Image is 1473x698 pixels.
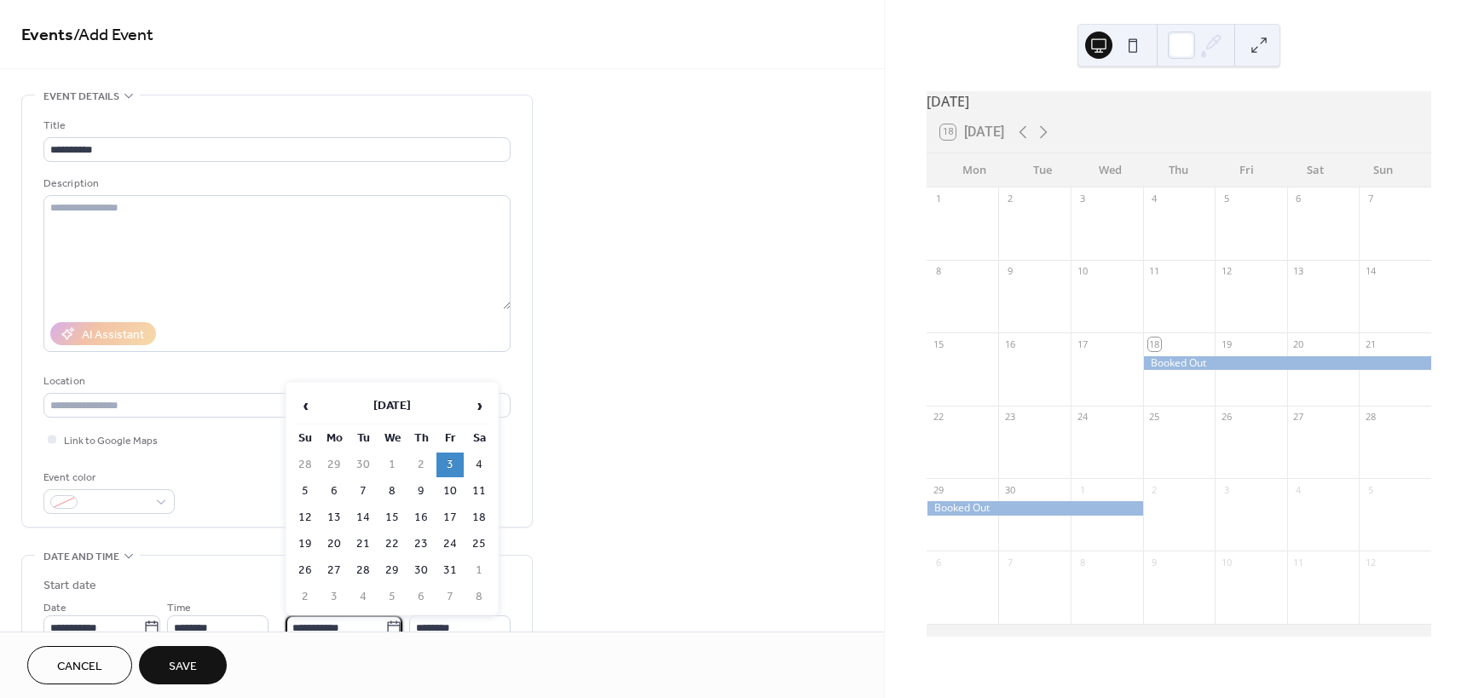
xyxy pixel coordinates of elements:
div: Booked Out [927,501,1143,516]
div: 12 [1220,265,1233,278]
td: 17 [436,505,464,530]
td: 2 [292,585,319,609]
div: Tue [1008,153,1077,187]
div: 10 [1220,556,1233,568]
td: 18 [465,505,493,530]
td: 23 [407,532,435,557]
div: Mon [940,153,1008,187]
div: 4 [1292,483,1305,496]
div: 15 [932,337,944,350]
th: Fr [436,426,464,451]
td: 4 [465,453,493,477]
button: Save [139,646,227,684]
td: 14 [349,505,377,530]
div: Wed [1077,153,1145,187]
span: Link to Google Maps [64,432,158,450]
div: 8 [1076,556,1089,568]
td: 30 [407,558,435,583]
td: 19 [292,532,319,557]
td: 7 [349,479,377,504]
div: [DATE] [927,91,1431,112]
div: Event color [43,469,171,487]
div: 20 [1292,337,1305,350]
td: 28 [349,558,377,583]
span: › [466,389,492,423]
div: 21 [1364,337,1377,350]
span: Date [43,599,66,617]
span: Date and time [43,548,119,566]
div: 3 [1220,483,1233,496]
a: Events [21,19,73,52]
td: 4 [349,585,377,609]
div: 16 [1003,337,1016,350]
td: 31 [436,558,464,583]
div: Booked Out [1143,356,1431,371]
td: 3 [436,453,464,477]
th: We [378,426,406,451]
div: 24 [1076,411,1089,424]
td: 6 [321,479,348,504]
td: 30 [349,453,377,477]
td: 22 [378,532,406,557]
div: 28 [1364,411,1377,424]
td: 11 [465,479,493,504]
div: 8 [932,265,944,278]
div: 29 [932,483,944,496]
td: 12 [292,505,319,530]
span: ‹ [292,389,318,423]
div: 26 [1220,411,1233,424]
td: 6 [407,585,435,609]
div: 13 [1292,265,1305,278]
td: 8 [378,479,406,504]
div: 22 [932,411,944,424]
button: Cancel [27,646,132,684]
div: 6 [1292,193,1305,205]
div: 23 [1003,411,1016,424]
td: 29 [321,453,348,477]
div: 2 [1148,483,1161,496]
div: 9 [1148,556,1161,568]
td: 5 [292,479,319,504]
div: 7 [1364,193,1377,205]
th: Th [407,426,435,451]
th: Mo [321,426,348,451]
td: 9 [407,479,435,504]
span: Save [169,658,197,676]
div: Sat [1281,153,1349,187]
div: 2 [1003,193,1016,205]
td: 24 [436,532,464,557]
div: 1 [932,193,944,205]
div: Location [43,372,507,390]
div: 18 [1148,337,1161,350]
td: 29 [378,558,406,583]
span: Time [167,599,191,617]
td: 26 [292,558,319,583]
div: 11 [1148,265,1161,278]
td: 20 [321,532,348,557]
th: Su [292,426,319,451]
td: 25 [465,532,493,557]
div: Description [43,175,507,193]
div: 4 [1148,193,1161,205]
th: Sa [465,426,493,451]
td: 27 [321,558,348,583]
div: 12 [1364,556,1377,568]
th: Tu [349,426,377,451]
div: Start date [43,577,96,595]
div: 19 [1220,337,1233,350]
div: 10 [1076,265,1089,278]
div: 25 [1148,411,1161,424]
td: 21 [349,532,377,557]
span: Event details [43,88,119,106]
td: 1 [378,453,406,477]
div: 14 [1364,265,1377,278]
div: 11 [1292,556,1305,568]
td: 5 [378,585,406,609]
div: 3 [1076,193,1089,205]
td: 10 [436,479,464,504]
div: Title [43,117,507,135]
div: 30 [1003,483,1016,496]
span: Cancel [57,658,102,676]
td: 16 [407,505,435,530]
